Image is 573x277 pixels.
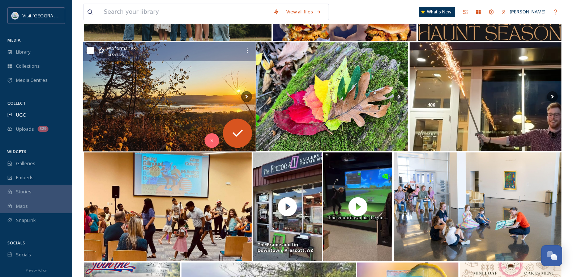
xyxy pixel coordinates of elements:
[83,42,256,152] img: Yellow River State Forest 💛 you don't get this view unless you get up early 😉 #yellowriverstatefo...
[323,152,392,261] img: thumbnail
[38,126,48,132] div: 829
[22,12,78,19] span: Visit [GEOGRAPHIC_DATA]
[7,240,25,245] span: SOCIALS
[283,5,325,19] a: View all files
[16,217,36,224] span: SnapLink
[107,45,136,51] span: @ bformanek
[16,160,35,167] span: Galleries
[16,77,48,84] span: Media Centres
[394,152,561,261] img: 🍂 Second Saturday at the Figge is just two days away, which means a day of free admission and fun...
[16,112,26,118] span: UGC
[16,188,31,195] span: Stories
[410,42,561,151] img: Five years of Monarch. 🥂 Today, we raise a glass to all of those who are the heart and soul of th...
[7,149,26,154] span: WIDGETS
[16,203,28,210] span: Maps
[541,245,562,266] button: Open Chat
[26,268,47,273] span: Privacy Policy
[12,12,19,19] img: QCCVB_VISIT_vert_logo_4c_tagline_122019.svg
[7,100,26,106] span: COLLECT
[498,5,549,19] a: [PERSON_NAME]
[16,251,31,258] span: Socials
[256,42,408,151] img: Family hike on the Calcite Foot Trail on this gorgeous fall Friday 🍂 #minesofspainstatepark #iowa...
[16,126,34,133] span: Uploads
[100,4,270,20] input: Search your library
[419,7,455,17] a: What's New
[26,265,47,274] a: Privacy Policy
[253,152,322,261] img: thumbnail
[510,8,546,15] span: [PERSON_NAME]
[7,37,21,43] span: MEDIA
[16,63,40,70] span: Collections
[84,152,252,261] img: Quad City Arts is thrilled to partner with WQPT to bring Being Bilingual Rocks to Imagination Sta...
[16,174,34,181] span: Embeds
[16,49,30,55] span: Library
[107,53,123,58] span: 1439 x 1225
